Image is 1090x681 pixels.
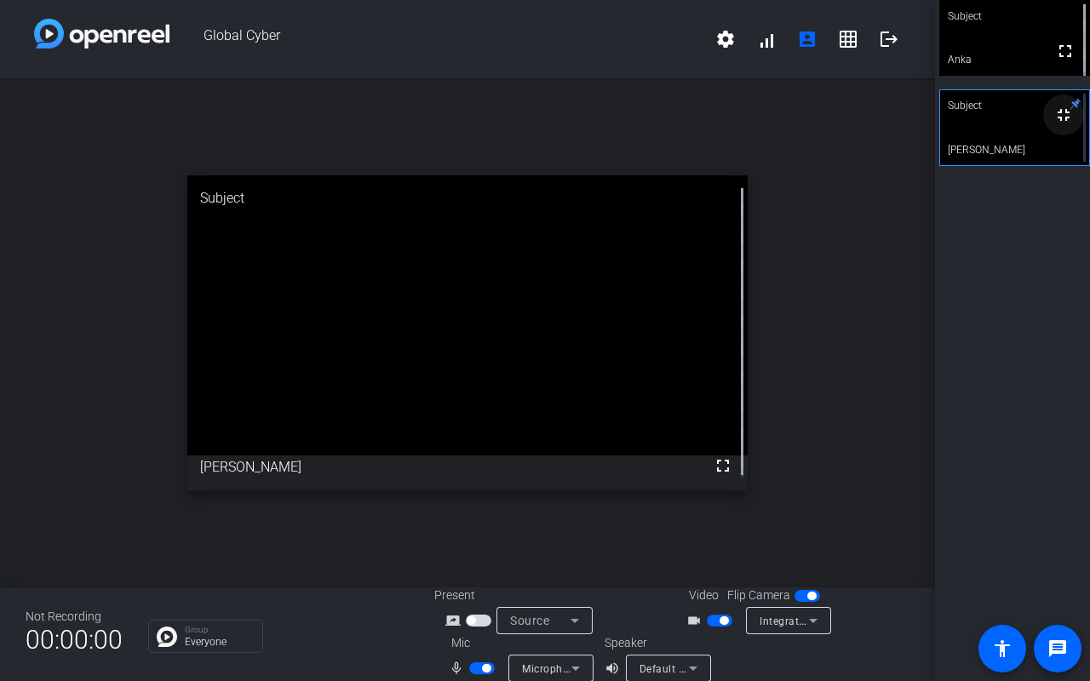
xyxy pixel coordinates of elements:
div: Not Recording [26,608,123,626]
mat-icon: volume_up [605,658,625,678]
mat-icon: message [1047,638,1068,659]
div: Present [434,587,605,604]
span: Source [510,614,549,627]
div: Mic [434,634,605,652]
mat-icon: grid_on [838,29,858,49]
p: Group [185,626,254,634]
img: white-gradient.svg [34,19,169,49]
mat-icon: fullscreen_exit [1053,105,1074,125]
span: Global Cyber [169,19,705,60]
img: Chat Icon [157,627,177,647]
mat-icon: videocam_outline [686,610,707,631]
mat-icon: fullscreen [713,455,733,476]
mat-icon: fullscreen [1055,41,1076,61]
mat-icon: account_box [797,29,817,49]
button: signal_cellular_alt [746,19,787,60]
mat-icon: logout [879,29,899,49]
span: Default - Realtek HD Audio 2nd output (Realtek(R) Audio) [640,661,923,675]
span: 00:00:00 [26,619,123,661]
div: Subject [939,89,1090,122]
span: Flip Camera [727,587,790,604]
mat-icon: accessibility [992,638,1013,659]
span: Integrated Camera (174f:2454) [760,614,915,627]
div: Speaker [605,634,707,652]
mat-icon: mic_none [449,658,469,678]
span: Microphone Array (Intel® Smart Sound Technology for Digital Microphones) [522,661,899,675]
mat-icon: settings [715,29,736,49]
div: Subject [187,175,749,221]
p: Everyone [185,637,254,647]
mat-icon: screen_share_outline [445,610,466,631]
span: Video [689,587,719,604]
